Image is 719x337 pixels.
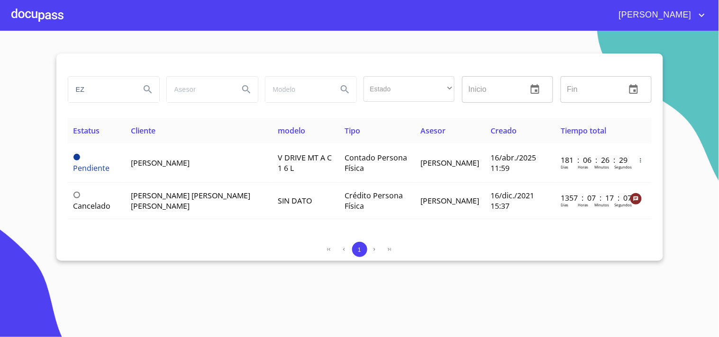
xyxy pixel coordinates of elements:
[73,125,100,136] span: Estatus
[364,76,455,102] div: ​
[278,152,332,173] span: V DRIVE MT A C 1 6 L
[491,152,537,173] span: 16/abr./2025 11:59
[561,125,606,136] span: Tiempo total
[73,201,111,211] span: Cancelado
[561,155,625,165] p: 181 : 06 : 26 : 29
[352,242,367,257] button: 1
[421,125,446,136] span: Asesor
[265,77,330,102] input: search
[491,190,535,211] span: 16/dic./2021 15:37
[334,78,356,101] button: Search
[614,202,632,207] p: Segundos
[167,77,231,102] input: search
[594,164,609,169] p: Minutos
[612,8,708,23] button: account of current user
[561,193,625,203] p: 1357 : 07 : 17 : 07
[491,125,517,136] span: Creado
[421,158,480,168] span: [PERSON_NAME]
[73,163,110,173] span: Pendiente
[235,78,258,101] button: Search
[614,164,632,169] p: Segundos
[612,8,696,23] span: [PERSON_NAME]
[345,152,408,173] span: Contado Persona Física
[73,154,80,160] span: Pendiente
[345,190,403,211] span: Crédito Persona Física
[131,158,190,168] span: [PERSON_NAME]
[421,195,480,206] span: [PERSON_NAME]
[131,190,250,211] span: [PERSON_NAME] [PERSON_NAME] [PERSON_NAME]
[278,125,305,136] span: modelo
[578,164,588,169] p: Horas
[578,202,588,207] p: Horas
[73,192,80,198] span: Cancelado
[561,202,568,207] p: Dias
[561,164,568,169] p: Dias
[594,202,609,207] p: Minutos
[131,125,155,136] span: Cliente
[68,77,133,102] input: search
[278,195,312,206] span: SIN DATO
[345,125,361,136] span: Tipo
[137,78,159,101] button: Search
[358,246,361,253] span: 1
